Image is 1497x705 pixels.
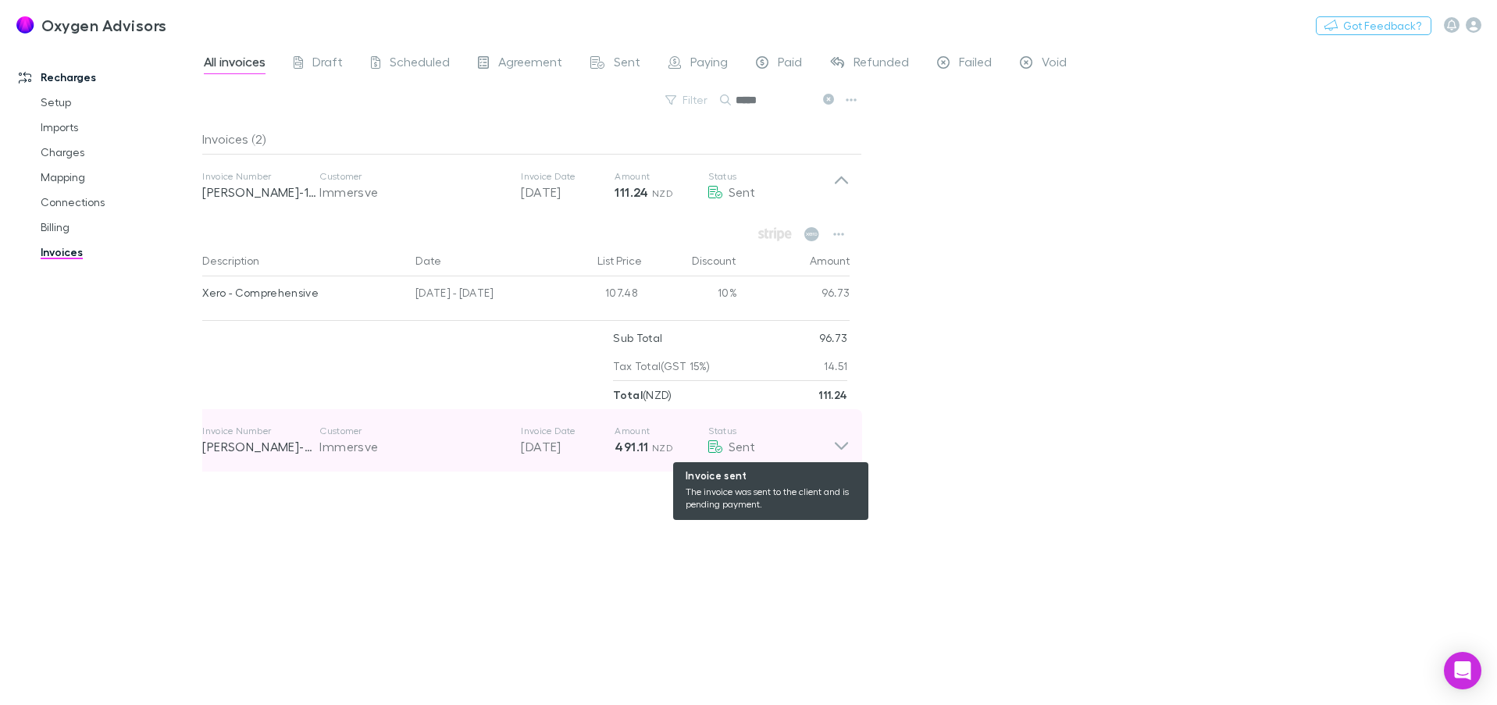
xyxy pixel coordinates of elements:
[25,90,211,115] a: Setup
[754,223,796,245] span: Available when invoice is finalised
[615,425,708,437] p: Amount
[390,54,450,74] span: Scheduled
[190,409,862,472] div: Invoice Number[PERSON_NAME]-0787CustomerImmersveInvoice Date[DATE]Amount491.11 NZDStatus
[25,140,211,165] a: Charges
[25,165,211,190] a: Mapping
[498,54,562,74] span: Agreement
[690,54,728,74] span: Paying
[521,425,615,437] p: Invoice Date
[25,190,211,215] a: Connections
[778,54,802,74] span: Paid
[658,91,717,109] button: Filter
[319,437,505,456] div: Immersve
[652,187,673,199] span: NZD
[708,170,833,183] p: Status
[521,437,615,456] p: [DATE]
[25,215,211,240] a: Billing
[319,425,505,437] p: Customer
[204,54,266,74] span: All invoices
[613,388,643,401] strong: Total
[25,240,211,265] a: Invoices
[643,276,737,314] div: 10%
[319,170,505,183] p: Customer
[319,183,505,201] div: Immersve
[16,16,35,34] img: Oxygen Advisors's Logo
[614,54,640,74] span: Sent
[409,276,550,314] div: [DATE] - [DATE]
[202,170,319,183] p: Invoice Number
[854,54,909,74] span: Refunded
[615,184,648,200] strong: 111.24
[819,324,848,352] p: 96.73
[708,425,833,437] p: Status
[1042,54,1067,74] span: Void
[202,183,319,201] p: [PERSON_NAME]-1115
[613,381,672,409] p: ( NZD )
[190,155,862,217] div: Invoice Number[PERSON_NAME]-1115CustomerImmersveInvoice Date[DATE]Amount111.24 NZDStatusSent
[312,54,343,74] span: Draft
[202,425,319,437] p: Invoice Number
[729,439,755,454] span: Sent
[3,65,211,90] a: Recharges
[25,115,211,140] a: Imports
[1316,16,1431,35] button: Got Feedback?
[615,170,708,183] p: Amount
[521,170,615,183] p: Invoice Date
[521,183,615,201] p: [DATE]
[615,439,648,454] strong: 491.11
[613,324,662,352] p: Sub Total
[729,184,755,199] span: Sent
[1444,652,1481,689] div: Open Intercom Messenger
[824,352,848,380] p: 14.51
[6,6,176,44] a: Oxygen Advisors
[818,388,847,401] strong: 111.24
[959,54,992,74] span: Failed
[652,442,673,454] span: NZD
[202,437,319,456] p: [PERSON_NAME]-0787
[737,276,850,314] div: 96.73
[202,276,403,309] div: Xero - Comprehensive
[41,16,167,34] h3: Oxygen Advisors
[550,276,643,314] div: 107.48
[613,352,710,380] p: Tax Total (GST 15%)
